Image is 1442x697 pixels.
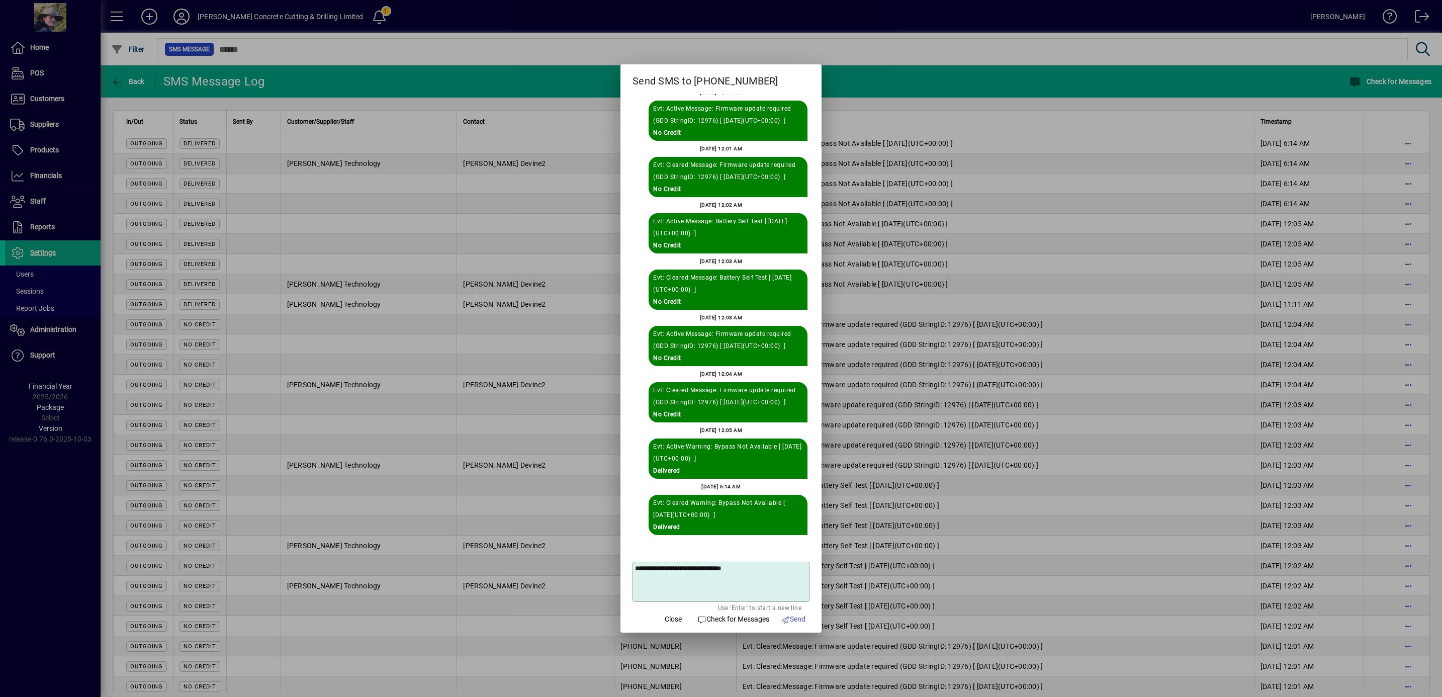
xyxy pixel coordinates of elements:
[700,255,743,268] div: [DATE] 12:03 AM
[777,611,810,629] button: Send
[653,103,803,127] div: Evt: Active:Message: Firmware update required (GDD StringID: 12976) [ [DATE](UTC+00:00) ]
[653,272,803,296] div: Evt: Cleared:Message: Battery Self Test [ [DATE](UTC+00:00) ]
[653,159,803,183] div: Evt: Cleared:Message: Firmware update required (GDD StringID: 12976) [ [DATE](UTC+00:00) ]
[700,143,743,155] div: [DATE] 12:01 AM
[620,64,822,94] h2: Send SMS to [PHONE_NUMBER]
[700,424,743,437] div: [DATE] 12:05 AM
[653,497,803,521] div: Evt: Cleared:Warning: Bypass Not Available [ [DATE](UTC+00:00) ]
[718,602,801,613] mat-hint: Use 'Enter' to start a new line
[657,611,689,629] button: Close
[700,312,743,324] div: [DATE] 12:03 AM
[653,183,803,195] div: No Credit
[653,384,803,408] div: Evt: Cleared:Message: Firmware update required (GDD StringID: 12976) [ [DATE](UTC+00:00) ]
[700,199,743,211] div: [DATE] 12:02 AM
[693,611,773,629] button: Check for Messages
[653,239,803,251] div: No Credit
[653,408,803,420] div: No Credit
[653,296,803,308] div: No Credit
[697,614,769,625] span: Check for Messages
[653,215,803,239] div: Evt: Active:Message: Battery Self Test [ [DATE](UTC+00:00) ]
[701,481,741,493] div: [DATE] 6:14 AM
[653,521,803,533] div: Delivered
[653,441,803,465] div: Evt: Active:Warning: Bypass Not Available [ [DATE](UTC+00:00) ]
[781,614,806,625] span: Send
[665,614,682,625] span: Close
[700,368,743,380] div: [DATE] 12:04 AM
[653,352,803,364] div: No Credit
[653,328,803,352] div: Evt: Active:Message: Firmware update required (GDD StringID: 12976) [ [DATE](UTC+00:00) ]
[653,127,803,139] div: No Credit
[653,465,803,477] div: Delivered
